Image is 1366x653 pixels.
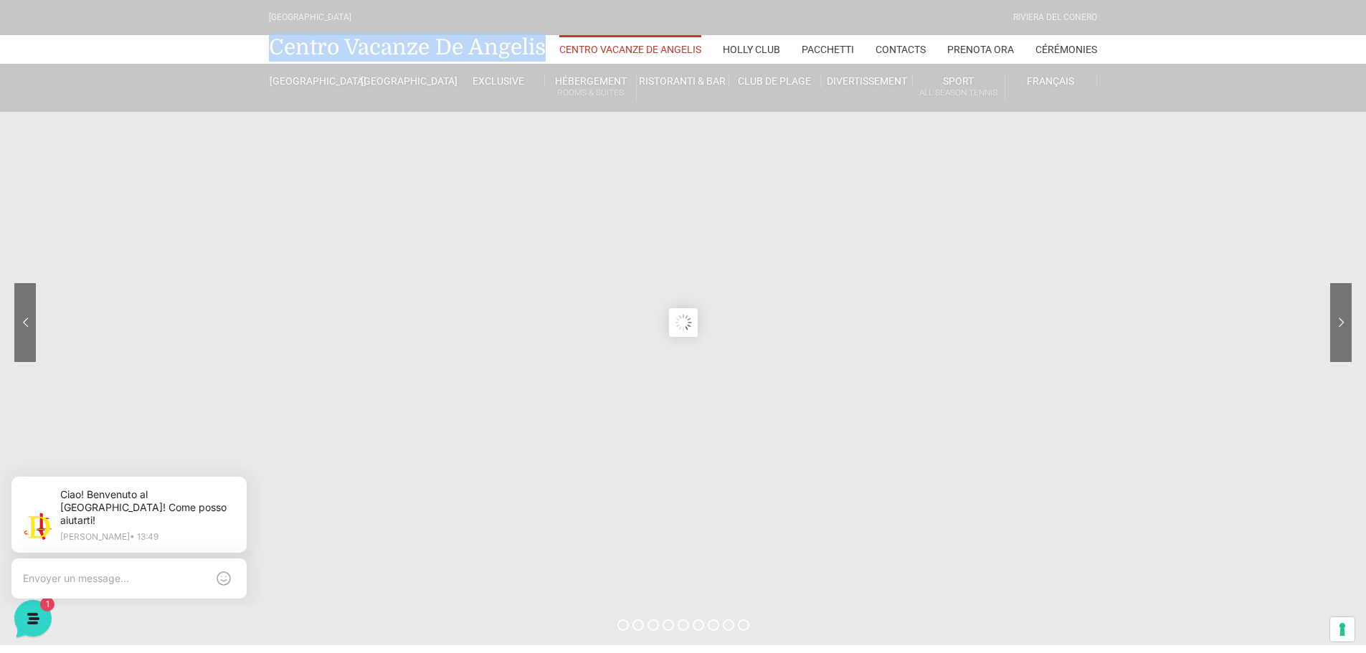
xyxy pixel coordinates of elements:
span: Français [1027,75,1074,87]
p: Ciao! Benvenuto al [GEOGRAPHIC_DATA]! Come posso aiutarti! [60,178,235,192]
a: Cérémonies [1035,35,1097,64]
a: Divertissement [821,75,913,87]
img: light [32,53,60,82]
p: Messages [123,480,164,493]
button: Commencer une conversation [23,204,264,232]
small: All Season Tennis [913,86,1004,100]
a: Français [1005,75,1097,87]
span: 1 [143,459,153,469]
a: Centro Vacanze De Angelis [559,35,701,64]
span: Trouver une réponse [23,261,120,272]
a: SportAll Season Tennis [913,75,1005,101]
a: Centro Vacanze De Angelis [269,33,546,62]
div: Riviera Del Conero [1013,11,1097,24]
a: [PERSON_NAME]Ciao! Benvenuto al [GEOGRAPHIC_DATA]! Come posso aiutarti!-14 s1 [17,155,270,198]
a: Pacchetti [802,35,854,64]
button: Le tue preferenze relative al consenso per le tecnologie di tracciamento [1330,617,1355,642]
img: light [23,162,52,191]
a: Club de plage [729,75,821,87]
h2: Bonjour de [GEOGRAPHIC_DATA] 👋 [11,11,241,80]
p: -14 s [244,161,264,173]
span: 1 [250,178,264,192]
p: Ciao! Benvenuto al [GEOGRAPHIC_DATA]! Come posso aiutarti! [69,29,244,67]
a: Exclusive [453,75,545,87]
p: Accueil [40,480,70,493]
span: Vos conversations [23,138,111,149]
iframe: Customerly Messenger Launcher [11,597,54,640]
button: 1Messages [100,460,188,493]
a: Ristoranti & Bar [637,75,729,87]
a: Voir tout [224,138,264,149]
small: Rooms & Suites [545,86,636,100]
button: Accueil [11,460,100,493]
div: [GEOGRAPHIC_DATA] [269,11,351,24]
span: [PERSON_NAME] [60,161,235,175]
a: Contacts [876,35,926,64]
a: HébergementRooms & Suites [545,75,637,101]
p: [PERSON_NAME] • 13:49 [69,73,244,82]
a: Prenota Ora [947,35,1014,64]
p: Aide [222,480,240,493]
span: Commencer une conversation [82,212,223,224]
button: Aide [187,460,275,493]
a: [GEOGRAPHIC_DATA] [269,75,361,87]
a: Holly Club [723,35,780,64]
p: La nostra missione è rendere la tua esperienza straordinaria! [11,86,241,115]
input: Rechercher un article... [32,292,234,306]
a: [GEOGRAPHIC_DATA] [361,75,452,87]
a: Ouvrir le centre d'aide [157,261,264,272]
